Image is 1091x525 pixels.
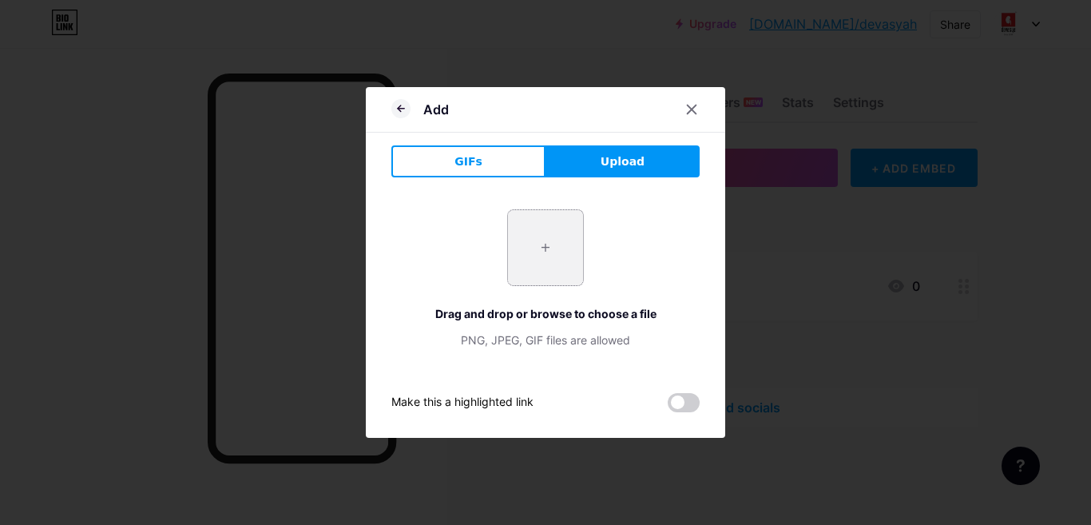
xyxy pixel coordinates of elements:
button: Upload [545,145,700,177]
div: Drag and drop or browse to choose a file [391,305,700,322]
div: Add [423,100,449,119]
div: Make this a highlighted link [391,393,534,412]
div: PNG, JPEG, GIF files are allowed [391,332,700,348]
span: Upload [601,153,645,170]
button: GIFs [391,145,545,177]
span: GIFs [454,153,482,170]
